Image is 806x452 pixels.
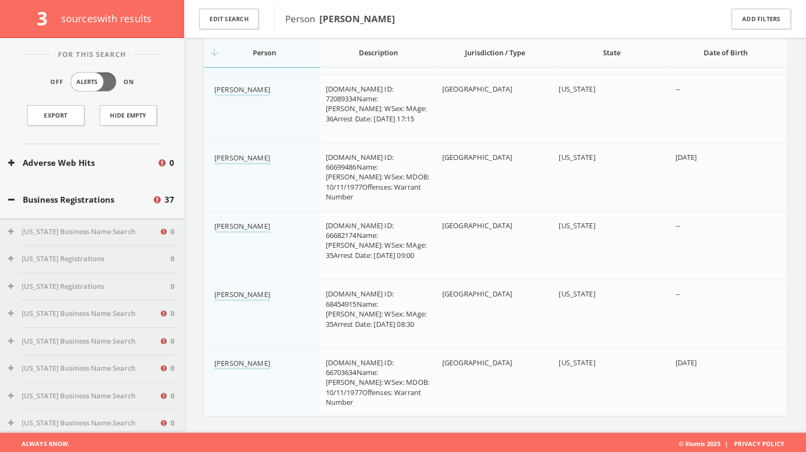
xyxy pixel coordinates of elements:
span: State [603,48,620,57]
span: 0 [171,363,174,374]
span: -- [676,289,680,299]
span: On [123,78,134,87]
a: Privacy Policy [734,439,784,447]
button: [US_STATE] Business Name Search [8,336,159,347]
span: [DOMAIN_NAME] ID: 66682174Name: [PERSON_NAME]: WSex: MAge: 35Arrest Date: [DATE] 09:00 [325,221,426,260]
span: 0 [171,227,174,237]
span: Description [359,48,398,57]
span: 0 [171,281,174,292]
span: For This Search [50,49,134,60]
span: [DATE] [676,357,697,367]
span: 3 [37,5,57,31]
a: [PERSON_NAME] [214,85,270,96]
span: Person [253,48,276,57]
span: -- [676,84,680,94]
span: Date of Birth [704,48,748,57]
button: [US_STATE] Business Name Search [8,308,159,319]
span: [GEOGRAPHIC_DATA] [442,289,512,299]
button: Adverse Web Hits [8,157,157,169]
a: [PERSON_NAME] [214,221,270,233]
span: [DOMAIN_NAME] ID: 72089334Name: [PERSON_NAME]: WSex: MAge: 36Arrest Date: [DATE] 17:15 [325,84,426,124]
button: [US_STATE] Registrations [8,254,171,264]
span: [DATE] [676,152,697,162]
i: arrow_downward [209,47,220,58]
span: 0 [171,308,174,319]
span: [US_STATE] [559,84,595,94]
span: 0 [169,157,174,169]
span: [GEOGRAPHIC_DATA] [442,221,512,230]
a: [PERSON_NAME] [214,153,270,164]
button: Business Registrations [8,193,152,206]
span: [US_STATE] [559,357,595,367]
span: Off [50,78,63,87]
b: [PERSON_NAME] [319,12,395,25]
button: Add Filters [731,9,791,30]
a: Export [27,105,84,126]
span: 0 [171,391,174,402]
span: [GEOGRAPHIC_DATA] [442,152,512,162]
button: [US_STATE] Business Name Search [8,391,159,402]
span: [DOMAIN_NAME] ID: 66699486Name: [PERSON_NAME]: WSex: MDOB: 10/11/1977Offenses: Warrant Number [325,152,429,202]
span: 0 [171,418,174,429]
button: [US_STATE] Business Name Search [8,227,159,237]
span: [GEOGRAPHIC_DATA] [442,357,512,367]
button: [US_STATE] Registrations [8,281,171,292]
span: | [720,439,732,447]
span: Jurisdiction / Type [465,48,525,57]
button: [US_STATE] Business Name Search [8,418,159,429]
span: 0 [171,336,174,347]
span: [US_STATE] [559,289,595,299]
span: 0 [171,254,174,264]
button: Hide Empty [100,105,157,126]
a: [PERSON_NAME] [214,289,270,301]
span: [DOMAIN_NAME] ID: 66703634Name: [PERSON_NAME]: WSex: MDOB: 10/11/1977Offenses: Warrant Number [325,357,429,406]
span: [US_STATE] [559,152,595,162]
span: [DOMAIN_NAME] ID: 68454915Name: [PERSON_NAME]: WSex: MAge: 35Arrest Date: [DATE] 08:30 [325,289,426,328]
button: Edit Search [199,9,259,30]
span: [US_STATE] [559,221,595,230]
a: [PERSON_NAME] [214,358,270,369]
button: [US_STATE] Business Name Search [8,363,159,374]
span: [GEOGRAPHIC_DATA] [442,84,512,94]
span: source s with results [61,12,152,25]
span: Person [285,12,395,25]
span: -- [676,221,680,230]
span: 37 [165,193,174,206]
